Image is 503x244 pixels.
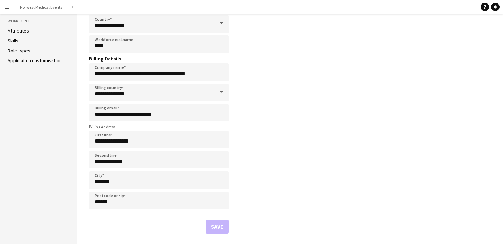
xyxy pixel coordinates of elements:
[8,18,69,24] h3: Workforce
[8,37,19,44] a: Skills
[8,57,62,64] a: Application customisation
[14,0,68,14] button: Norwest Medical Events
[8,28,29,34] a: Attributes
[8,48,30,54] a: Role types
[347,11,503,244] iframe: Chat Widget
[89,124,229,129] h3: Billing Address
[89,56,229,62] h3: Billing Details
